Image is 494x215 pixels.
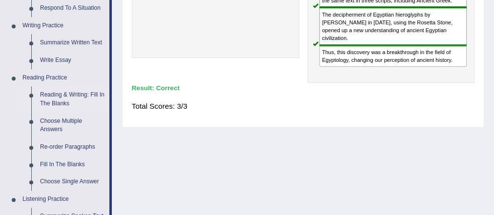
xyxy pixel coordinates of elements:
[18,191,109,208] a: Listening Practice
[36,86,109,112] a: Reading & Writing: Fill In The Blanks
[132,85,475,92] h4: Result:
[18,69,109,87] a: Reading Practice
[36,113,109,138] a: Choose Multiple Answers
[36,156,109,174] a: Fill In The Blanks
[36,52,109,69] a: Write Essay
[36,173,109,191] a: Choose Single Answer
[319,45,467,67] div: Thus, this discovery was a breakthrough in the field of Egyptology, changing our perception of an...
[132,97,475,117] div: Total Scores: 3/3
[36,138,109,156] a: Re-order Paragraphs
[18,17,109,35] a: Writing Practice
[319,7,467,45] div: The decipherment of Egyptian hieroglyphs by [PERSON_NAME] in [DATE], using the Rosetta Stone, ope...
[36,34,109,52] a: Summarize Written Text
